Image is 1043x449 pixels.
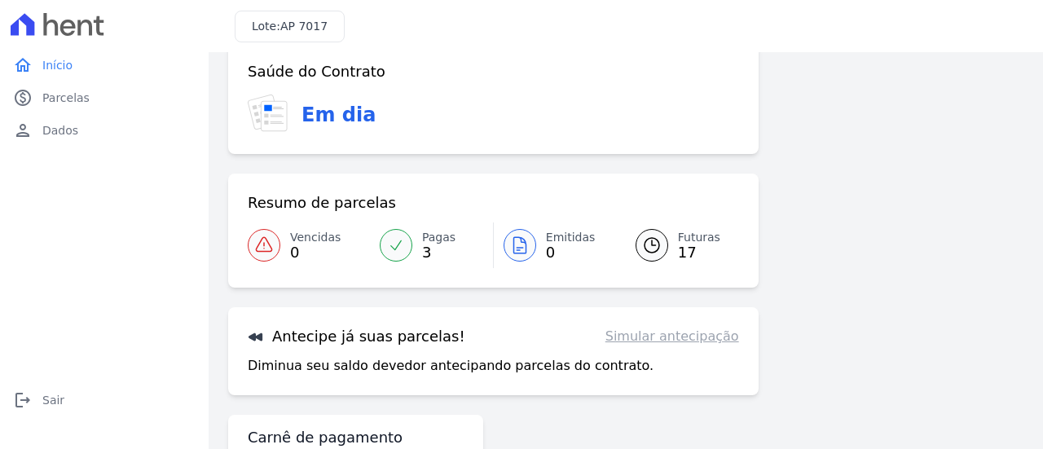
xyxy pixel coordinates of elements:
[7,114,202,147] a: personDados
[248,356,654,376] p: Diminua seu saldo devedor antecipando parcelas do contrato.
[42,122,78,139] span: Dados
[7,49,202,81] a: homeInício
[370,222,493,268] a: Pagas 3
[616,222,739,268] a: Futuras 17
[7,384,202,416] a: logoutSair
[301,100,376,130] h3: Em dia
[248,193,396,213] h3: Resumo de parcelas
[42,392,64,408] span: Sair
[678,246,720,259] span: 17
[422,229,455,246] span: Pagas
[546,246,596,259] span: 0
[494,222,616,268] a: Emitidas 0
[42,90,90,106] span: Parcelas
[13,88,33,108] i: paid
[248,327,465,346] h3: Antecipe já suas parcelas!
[290,246,341,259] span: 0
[13,55,33,75] i: home
[13,121,33,140] i: person
[7,81,202,114] a: paidParcelas
[280,20,328,33] span: AP 7017
[248,222,370,268] a: Vencidas 0
[678,229,720,246] span: Futuras
[42,57,73,73] span: Início
[248,428,403,447] h3: Carnê de pagamento
[422,246,455,259] span: 3
[252,18,328,35] h3: Lote:
[546,229,596,246] span: Emitidas
[290,229,341,246] span: Vencidas
[248,62,385,81] h3: Saúde do Contrato
[605,327,739,346] a: Simular antecipação
[13,390,33,410] i: logout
